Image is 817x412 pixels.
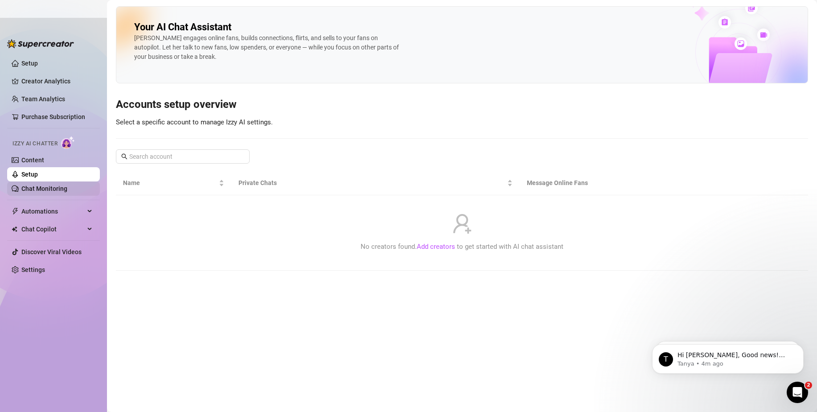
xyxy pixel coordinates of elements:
div: [PERSON_NAME] engages online fans, builds connections, flirts, and sells to your fans on autopilo... [134,33,402,62]
a: Purchase Subscription [21,110,93,124]
span: thunderbolt [12,208,19,215]
a: Setup [21,60,38,67]
th: Private Chats [231,171,520,195]
span: Chat Copilot [21,222,85,236]
iframe: Intercom notifications message [639,325,817,388]
span: Automations [21,204,85,218]
span: Select a specific account to manage Izzy AI settings. [116,118,273,126]
iframe: Intercom live chat [787,382,808,403]
a: Settings [21,266,45,273]
a: Discover Viral Videos [21,248,82,255]
h3: Accounts setup overview [116,98,808,112]
a: Team Analytics [21,95,65,103]
span: Private Chats [238,178,505,188]
img: AI Chatter [61,136,75,149]
a: Setup [21,171,38,178]
th: Name [116,171,231,195]
img: logo-BBDzfeDw.svg [7,39,74,48]
span: search [121,153,127,160]
span: Izzy AI Chatter [12,140,57,148]
a: Chat Monitoring [21,185,67,192]
span: Name [123,178,217,188]
span: No creators found. to get started with AI chat assistant [361,242,563,252]
a: Creator Analytics [21,74,93,88]
span: user-add [452,213,473,235]
th: Message Online Fans [520,171,712,195]
a: Content [21,157,44,164]
h2: Your AI Chat Assistant [134,21,231,33]
input: Search account [129,152,237,161]
img: Chat Copilot [12,226,17,232]
span: 2 [805,382,812,389]
a: Add creators [417,243,455,251]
